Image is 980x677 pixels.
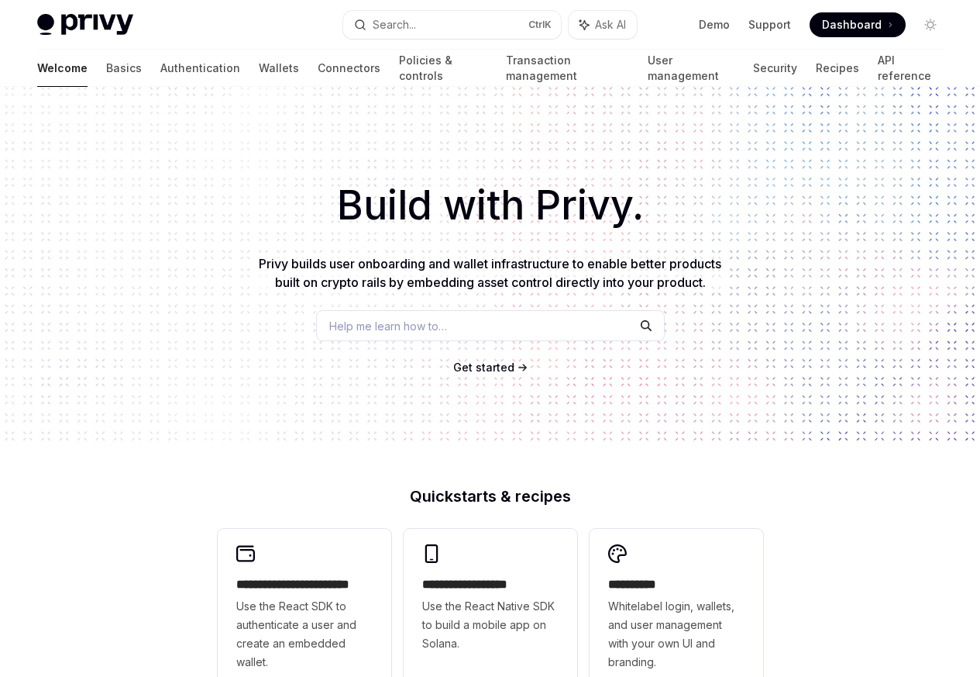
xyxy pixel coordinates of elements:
a: Basics [106,50,142,87]
img: light logo [37,14,133,36]
span: Whitelabel login, wallets, and user management with your own UI and branding. [608,597,744,672]
a: Get started [453,360,514,375]
span: Privy builds user onboarding and wallet infrastructure to enable better products built on crypto ... [259,256,721,290]
a: Connectors [318,50,380,87]
a: Welcome [37,50,88,87]
a: Security [753,50,797,87]
a: Demo [699,17,730,33]
a: Authentication [160,50,240,87]
a: Policies & controls [399,50,487,87]
span: Ask AI [595,17,626,33]
span: Use the React Native SDK to build a mobile app on Solana. [422,597,559,653]
span: Use the React SDK to authenticate a user and create an embedded wallet. [236,597,373,672]
button: Ask AI [569,11,637,39]
a: Support [748,17,791,33]
a: User management [648,50,735,87]
a: Transaction management [506,50,628,87]
span: Dashboard [822,17,882,33]
span: Help me learn how to… [329,318,447,334]
button: Toggle dark mode [918,12,943,37]
a: Wallets [259,50,299,87]
h2: Quickstarts & recipes [218,489,763,504]
a: API reference [878,50,943,87]
a: Recipes [816,50,859,87]
button: Search...CtrlK [343,11,561,39]
h1: Build with Privy. [25,175,955,236]
span: Ctrl K [528,19,552,31]
span: Get started [453,361,514,374]
div: Search... [373,16,416,34]
a: Dashboard [810,12,906,37]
